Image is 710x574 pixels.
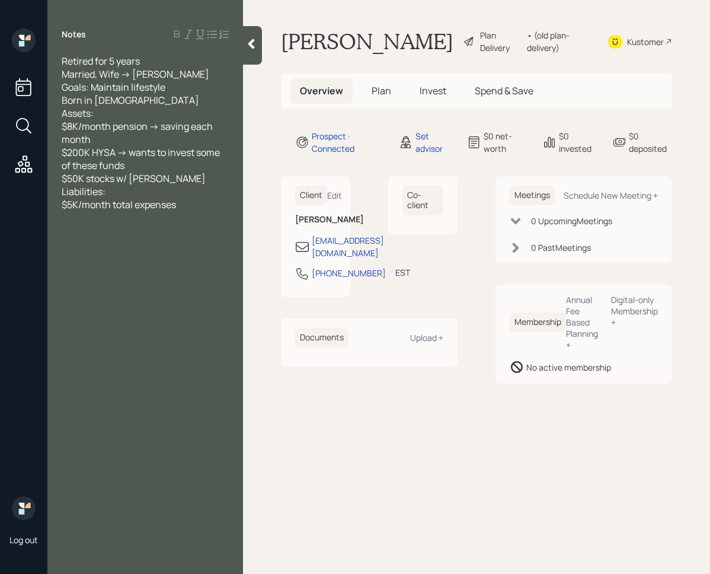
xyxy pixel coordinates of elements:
[510,312,566,332] h6: Membership
[312,234,384,259] div: [EMAIL_ADDRESS][DOMAIN_NAME]
[12,496,36,520] img: retirable_logo.png
[627,36,664,48] div: Kustomer
[480,29,522,54] div: Plan Delivery
[62,146,222,172] span: $200K HYSA -> wants to invest some of these funds
[531,215,612,227] div: 0 Upcoming Meeting s
[510,186,555,205] h6: Meetings
[62,68,209,81] span: Married, Wife -> [PERSON_NAME]
[62,198,176,211] span: $5K/month total expenses
[281,28,453,55] h1: [PERSON_NAME]
[295,328,348,347] h6: Documents
[62,55,140,68] span: Retired for 5 years
[62,172,206,185] span: $50K stocks w/ [PERSON_NAME]
[312,267,386,279] div: [PHONE_NUMBER]
[484,130,528,155] div: $0 net-worth
[410,332,443,343] div: Upload +
[372,84,391,97] span: Plan
[9,534,38,546] div: Log out
[62,81,165,94] span: Goals: Maintain lifestyle
[312,130,385,155] div: Prospect · Connected
[300,84,343,97] span: Overview
[629,130,672,155] div: $0 deposited
[295,186,327,205] h6: Client
[611,294,658,328] div: Digital-only Membership +
[564,190,658,201] div: Schedule New Meeting +
[402,186,443,215] h6: Co-client
[531,241,591,254] div: 0 Past Meeting s
[62,107,94,120] span: Assets:
[327,190,342,201] div: Edit
[62,28,86,40] label: Notes
[475,84,533,97] span: Spend & Save
[566,294,602,350] div: Annual Fee Based Planning +
[526,361,611,374] div: No active membership
[415,130,453,155] div: Set advisor
[62,94,199,107] span: Born in [DEMOGRAPHIC_DATA]
[62,120,215,146] span: $8K/month pension -> saving each month
[527,29,593,54] div: • (old plan-delivery)
[62,185,105,198] span: Liabilities:
[420,84,446,97] span: Invest
[559,130,597,155] div: $0 invested
[295,215,336,225] h6: [PERSON_NAME]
